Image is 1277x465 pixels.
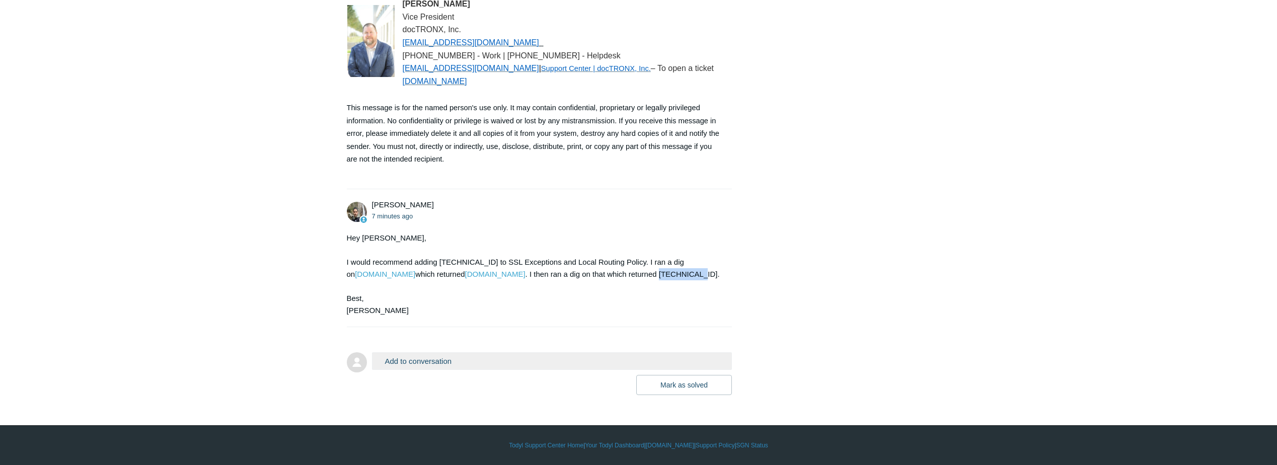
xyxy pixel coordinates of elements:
[372,352,732,370] button: Add to conversation
[402,64,539,72] a: [EMAIL_ADDRESS][DOMAIN_NAME]
[646,441,694,450] a: [DOMAIN_NAME]
[402,51,620,73] span: [PHONE_NUMBER] - Work | [PHONE_NUMBER] - Helpdesk
[585,441,644,450] a: Your Todyl Dashboard
[402,38,539,47] a: [EMAIL_ADDRESS][DOMAIN_NAME]
[541,64,651,72] a: Support Center | docTRONX, Inc.
[636,375,732,395] button: Mark as solved
[372,200,434,209] span: Michael Tjader
[651,64,714,72] span: – To open a ticket
[509,441,583,450] a: Todyl Support Center Home
[736,441,768,450] a: SGN Status
[402,13,461,34] span: Vice President docTRONX, Inc.
[696,441,734,450] a: Support Policy
[347,104,720,163] span: This message is for the named person's use only. It may contain confidential, proprietary or lega...
[372,212,413,220] time: 09/17/2025, 15:42
[539,64,541,72] span: |
[465,270,525,278] a: [DOMAIN_NAME]
[402,77,467,86] a: [DOMAIN_NAME]
[347,441,931,450] div: | | | |
[347,232,722,317] div: Hey [PERSON_NAME], I would recommend adding [TECHNICAL_ID] to SSL Exceptions and Local Routing Po...
[355,270,415,278] a: [DOMAIN_NAME]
